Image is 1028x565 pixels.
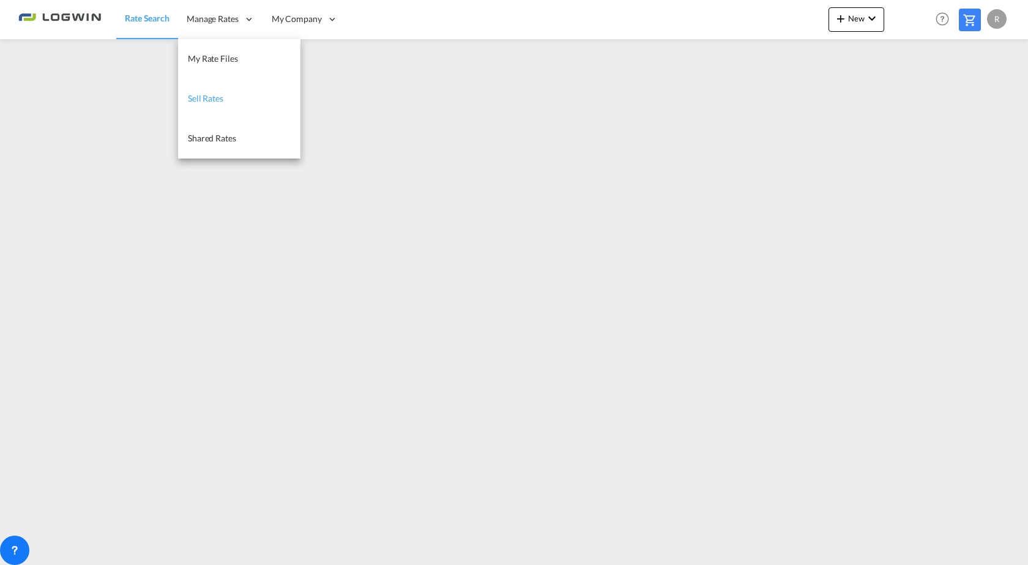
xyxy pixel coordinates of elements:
[833,13,879,23] span: New
[178,79,300,119] a: Sell Rates
[987,9,1007,29] div: R
[829,7,884,32] button: icon-plus 400-fgNewicon-chevron-down
[188,93,223,103] span: Sell Rates
[178,39,300,79] a: My Rate Files
[187,13,239,25] span: Manage Rates
[865,11,879,26] md-icon: icon-chevron-down
[178,119,300,159] a: Shared Rates
[272,13,322,25] span: My Company
[125,13,169,23] span: Rate Search
[833,11,848,26] md-icon: icon-plus 400-fg
[932,9,953,29] span: Help
[932,9,959,31] div: Help
[188,53,238,64] span: My Rate Files
[188,133,236,143] span: Shared Rates
[18,6,101,33] img: 2761ae10d95411efa20a1f5e0282d2d7.png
